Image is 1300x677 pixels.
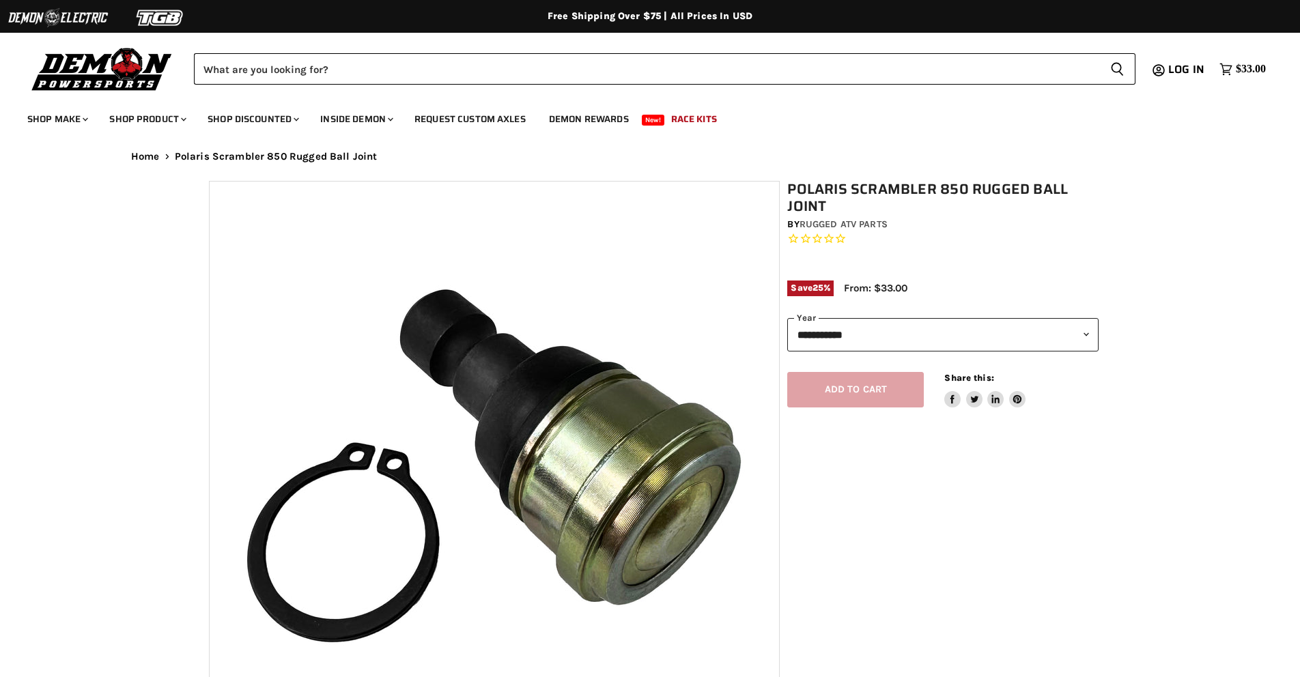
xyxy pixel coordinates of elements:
[1162,63,1213,76] a: Log in
[27,44,177,93] img: Demon Powersports
[539,105,639,133] a: Demon Rewards
[1236,63,1266,76] span: $33.00
[194,53,1135,85] form: Product
[787,280,834,296] span: Save %
[800,218,888,230] a: Rugged ATV Parts
[197,105,307,133] a: Shop Discounted
[787,217,1099,232] div: by
[787,318,1099,351] select: year
[944,373,993,383] span: Share this:
[7,5,109,31] img: Demon Electric Logo 2
[175,151,378,162] span: Polaris Scrambler 850 Rugged Ball Joint
[944,372,1026,408] aside: Share this:
[310,105,401,133] a: Inside Demon
[194,53,1099,85] input: Search
[109,5,212,31] img: TGB Logo 2
[131,151,160,162] a: Home
[17,105,96,133] a: Shop Make
[844,282,907,294] span: From: $33.00
[1099,53,1135,85] button: Search
[812,283,823,293] span: 25
[1168,61,1204,78] span: Log in
[642,115,665,126] span: New!
[404,105,536,133] a: Request Custom Axles
[104,10,1196,23] div: Free Shipping Over $75 | All Prices In USD
[661,105,727,133] a: Race Kits
[99,105,195,133] a: Shop Product
[787,232,1099,246] span: Rated 0.0 out of 5 stars 0 reviews
[104,151,1196,162] nav: Breadcrumbs
[787,181,1099,215] h1: Polaris Scrambler 850 Rugged Ball Joint
[1213,59,1273,79] a: $33.00
[17,100,1262,133] ul: Main menu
